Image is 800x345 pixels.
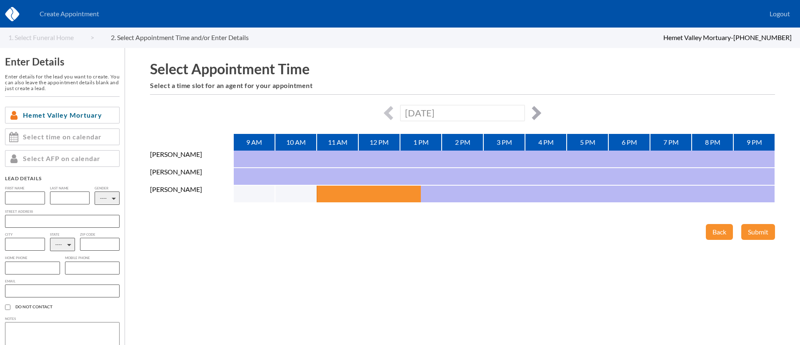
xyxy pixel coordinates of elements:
[733,33,792,41] span: [PHONE_NUMBER]
[663,33,733,41] span: Hemet Valley Mortuary -
[741,224,775,240] button: Submit
[150,168,233,186] div: [PERSON_NAME]
[650,134,692,151] div: 7 PM
[525,134,567,151] div: 4 PM
[317,134,358,151] div: 11 AM
[692,134,733,151] div: 8 PM
[50,233,75,237] label: State
[442,134,483,151] div: 2 PM
[23,111,102,119] span: Hemet Valley Mortuary
[483,134,525,151] div: 3 PM
[95,186,120,190] label: Gender
[5,175,120,181] div: Lead Details
[111,34,265,41] a: 2. Select Appointment Time and/or Enter Details
[733,134,775,151] div: 9 PM
[706,224,733,240] button: Back
[5,233,45,237] label: City
[150,151,233,168] div: [PERSON_NAME]
[8,34,94,41] a: 1. Select Funeral Home
[5,210,120,214] label: Street Address
[275,134,317,151] div: 10 AM
[150,82,775,89] h6: Select a time slot for an agent for your appointment
[608,134,650,151] div: 6 PM
[5,186,45,190] label: First Name
[5,256,60,260] label: Home Phone
[65,256,120,260] label: Mobile Phone
[233,134,275,151] div: 9 AM
[150,186,233,203] div: [PERSON_NAME]
[50,186,90,190] label: Last Name
[5,280,120,283] label: Email
[15,305,120,310] span: Do Not Contact
[358,134,400,151] div: 12 PM
[80,233,120,237] label: Zip Code
[5,317,120,321] label: Notes
[567,134,608,151] div: 5 PM
[5,74,120,91] h6: Enter details for the lead you want to create. You can also leave the appointment details blank a...
[5,56,120,68] h3: Enter Details
[400,134,442,151] div: 1 PM
[23,155,100,162] span: Select AFP on calendar
[23,133,102,141] span: Select time on calendar
[150,60,775,77] h1: Select Appointment Time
